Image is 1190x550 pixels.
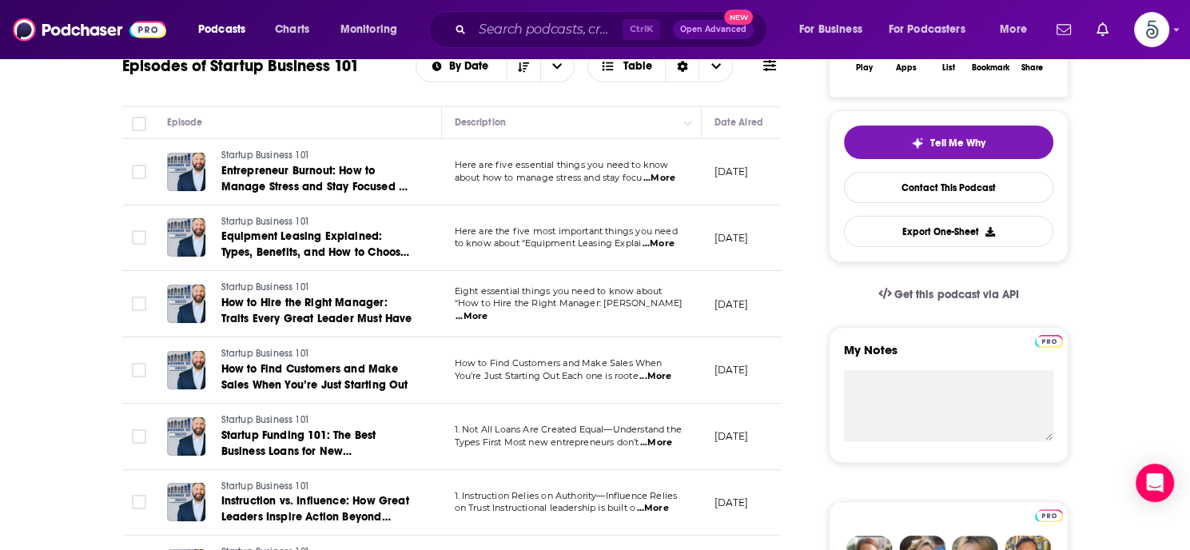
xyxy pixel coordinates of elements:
[198,18,245,41] span: Podcasts
[637,502,669,515] span: ...More
[455,357,663,369] span: How to Find Customers and Make Sales When
[455,225,678,237] span: Here are the five most important things you need
[329,17,418,42] button: open menu
[714,496,749,509] p: [DATE]
[455,436,639,448] span: Types First Most new entrepreneurs don’t
[714,297,749,311] p: [DATE]
[889,18,965,41] span: For Podcasters
[643,172,675,185] span: ...More
[132,165,146,179] span: Toggle select row
[639,370,671,383] span: ...More
[714,363,749,377] p: [DATE]
[221,229,413,261] a: Equipment Leasing Explained: Types, Benefits, and How to Choose the Right Option
[416,50,575,82] h2: Choose List sort
[221,480,309,492] span: Startup Business 101
[1134,12,1169,47] img: User Profile
[132,230,146,245] span: Toggle select row
[221,164,412,209] span: Entrepreneur Burnout: How to Manage Stress and Stay Focused as a Business Owner
[221,480,413,494] a: Startup Business 101
[455,490,678,501] span: 1. Instruction Relies on Authority—Influence Relies
[714,429,749,443] p: [DATE]
[1134,12,1169,47] span: Logged in as Spiral5-G2
[1134,12,1169,47] button: Show profile menu
[1000,18,1027,41] span: More
[1035,507,1063,522] a: Pro website
[221,281,309,293] span: Startup Business 101
[455,113,506,132] div: Description
[844,216,1053,247] button: Export One-Sheet
[221,428,413,460] a: Startup Funding 101: The Best Business Loans for New Entrepreneurs
[714,231,749,245] p: [DATE]
[132,429,146,444] span: Toggle select row
[455,237,642,249] span: to know about “Equipment Leasing Explai
[340,18,397,41] span: Monitoring
[455,297,683,309] span: “How to Hire the Right Manager: [PERSON_NAME]
[866,275,1032,314] a: Get this podcast via API
[221,296,412,325] span: How to Hire the Right Manager: Traits Every Great Leader Must Have
[1035,509,1063,522] img: Podchaser Pro
[455,159,669,170] span: Here are five essential things you need to know
[942,63,955,73] div: List
[265,17,319,42] a: Charts
[221,413,413,428] a: Startup Business 101
[221,229,410,275] span: Equipment Leasing Explained: Types, Benefits, and How to Choose the Right Option
[623,61,652,72] span: Table
[911,137,924,149] img: tell me why sparkle
[989,17,1047,42] button: open menu
[132,495,146,509] span: Toggle select row
[1090,16,1115,43] a: Show notifications dropdown
[540,51,574,82] button: open menu
[455,370,639,381] span: You’re Just Starting Out Each one is roote
[1035,333,1063,348] a: Pro website
[1021,63,1043,73] div: Share
[13,14,166,45] img: Podchaser - Follow, Share and Rate Podcasts
[221,216,309,227] span: Startup Business 101
[455,285,663,297] span: Eight essential things you need to know about
[844,342,1053,370] label: My Notes
[799,18,862,41] span: For Business
[455,172,643,183] span: about how to manage stress and stay focu
[1050,16,1077,43] a: Show notifications dropdown
[680,26,746,34] span: Open Advanced
[643,237,675,250] span: ...More
[1035,335,1063,348] img: Podchaser Pro
[1136,464,1174,502] div: Open Intercom Messenger
[221,361,413,393] a: How to Find Customers and Make Sales When You’re Just Starting Out
[449,61,494,72] span: By Date
[221,149,309,161] span: Startup Business 101
[971,63,1009,73] div: Bookmark
[455,424,682,435] span: 1. Not All Loans Are Created Equal—Understand the
[122,56,359,76] h1: Episodes of Startup Business 101
[221,295,413,327] a: How to Hire the Right Manager: Traits Every Great Leader Must Have
[221,215,413,229] a: Startup Business 101
[856,63,873,73] div: Play
[221,493,413,525] a: Instruction vs. Influence: How Great Leaders Inspire Action Beyond Authority
[640,436,672,449] span: ...More
[416,61,507,72] button: open menu
[844,172,1053,203] a: Contact This Podcast
[275,18,309,41] span: Charts
[878,17,989,42] button: open menu
[665,51,698,82] div: Sort Direction
[673,20,754,39] button: Open AdvancedNew
[472,17,623,42] input: Search podcasts, credits, & more...
[221,163,413,195] a: Entrepreneur Burnout: How to Manage Stress and Stay Focused as a Business Owner
[896,63,917,73] div: Apps
[788,17,882,42] button: open menu
[187,17,266,42] button: open menu
[221,362,408,392] span: How to Find Customers and Make Sales When You’re Just Starting Out
[507,51,540,82] button: Sort Direction
[844,126,1053,159] button: tell me why sparkleTell Me Why
[221,281,413,295] a: Startup Business 101
[221,347,413,361] a: Startup Business 101
[714,165,749,178] p: [DATE]
[930,137,985,149] span: Tell Me Why
[714,113,763,132] div: Date Aired
[221,494,409,540] span: Instruction vs. Influence: How Great Leaders Inspire Action Beyond Authority
[679,114,698,133] button: Column Actions
[444,11,782,48] div: Search podcasts, credits, & more...
[455,502,636,513] span: on Trust Instructional leadership is built o
[456,310,488,323] span: ...More
[221,149,413,163] a: Startup Business 101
